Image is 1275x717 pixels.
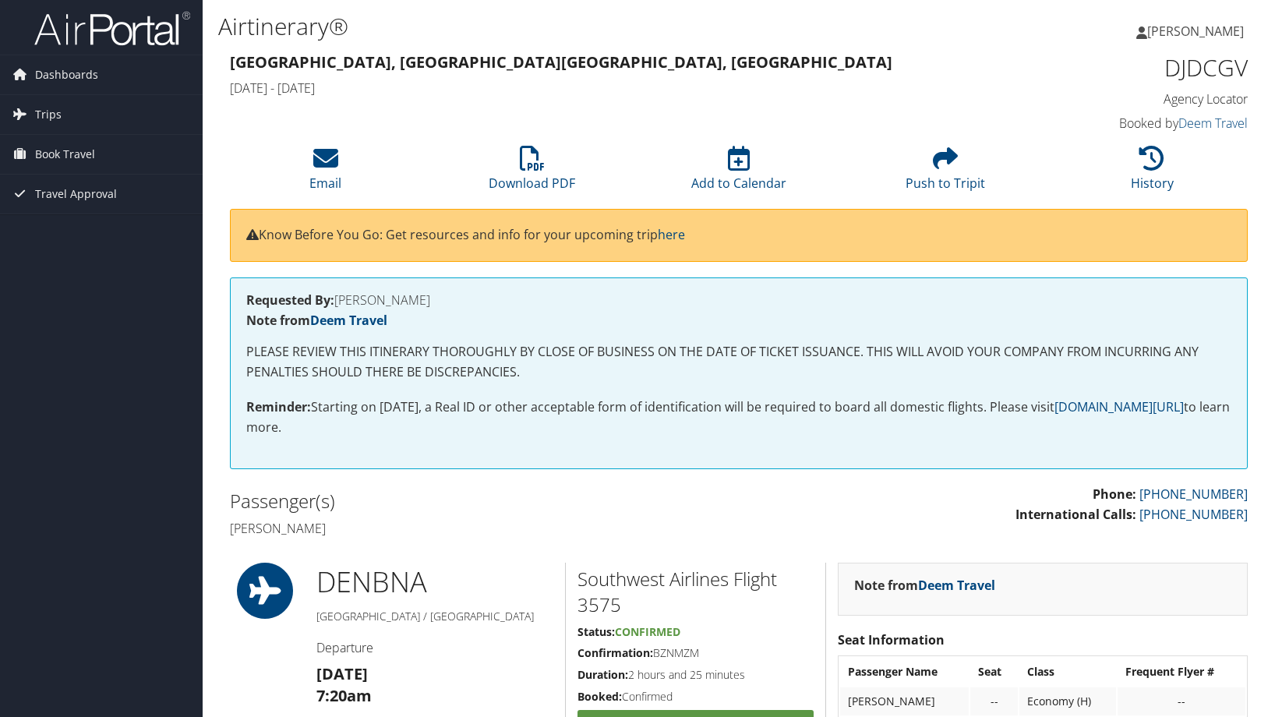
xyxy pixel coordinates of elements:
[838,631,945,648] strong: Seat Information
[246,312,387,329] strong: Note from
[35,95,62,134] span: Trips
[970,658,1018,686] th: Seat
[1015,506,1136,523] strong: International Calls:
[218,10,913,43] h1: Airtinerary®
[691,154,786,192] a: Add to Calendar
[577,645,814,661] h5: BZNMZM
[577,667,814,683] h5: 2 hours and 25 minutes
[577,689,622,704] strong: Booked:
[246,291,334,309] strong: Requested By:
[230,488,727,514] h2: Passenger(s)
[1011,115,1248,132] h4: Booked by
[840,687,969,715] td: [PERSON_NAME]
[1093,486,1136,503] strong: Phone:
[1147,23,1244,40] span: [PERSON_NAME]
[1139,486,1248,503] a: [PHONE_NUMBER]
[577,689,814,705] h5: Confirmed
[577,667,628,682] strong: Duration:
[658,226,685,243] a: here
[246,397,1231,437] p: Starting on [DATE], a Real ID or other acceptable form of identification will be required to boar...
[309,154,341,192] a: Email
[615,624,680,639] span: Confirmed
[1118,658,1245,686] th: Frequent Flyer #
[854,577,995,594] strong: Note from
[1125,694,1238,708] div: --
[918,577,995,594] a: Deem Travel
[35,135,95,174] span: Book Travel
[1136,8,1259,55] a: [PERSON_NAME]
[316,663,368,684] strong: [DATE]
[1011,90,1248,108] h4: Agency Locator
[906,154,985,192] a: Push to Tripit
[246,225,1231,245] p: Know Before You Go: Get resources and info for your upcoming trip
[230,520,727,537] h4: [PERSON_NAME]
[316,639,553,656] h4: Departure
[316,609,553,624] h5: [GEOGRAPHIC_DATA] / [GEOGRAPHIC_DATA]
[316,563,553,602] h1: DEN BNA
[35,175,117,214] span: Travel Approval
[978,694,1010,708] div: --
[316,685,372,706] strong: 7:20am
[35,55,98,94] span: Dashboards
[246,398,311,415] strong: Reminder:
[1019,687,1116,715] td: Economy (H)
[577,566,814,618] h2: Southwest Airlines Flight 3575
[1011,51,1248,84] h1: DJDCGV
[577,645,653,660] strong: Confirmation:
[577,624,615,639] strong: Status:
[1139,506,1248,523] a: [PHONE_NUMBER]
[230,79,987,97] h4: [DATE] - [DATE]
[1178,115,1248,132] a: Deem Travel
[1054,398,1184,415] a: [DOMAIN_NAME][URL]
[310,312,387,329] a: Deem Travel
[230,51,892,72] strong: [GEOGRAPHIC_DATA], [GEOGRAPHIC_DATA] [GEOGRAPHIC_DATA], [GEOGRAPHIC_DATA]
[1131,154,1174,192] a: History
[34,10,190,47] img: airportal-logo.png
[489,154,575,192] a: Download PDF
[246,294,1231,306] h4: [PERSON_NAME]
[1019,658,1116,686] th: Class
[840,658,969,686] th: Passenger Name
[246,342,1231,382] p: PLEASE REVIEW THIS ITINERARY THOROUGHLY BY CLOSE OF BUSINESS ON THE DATE OF TICKET ISSUANCE. THIS...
